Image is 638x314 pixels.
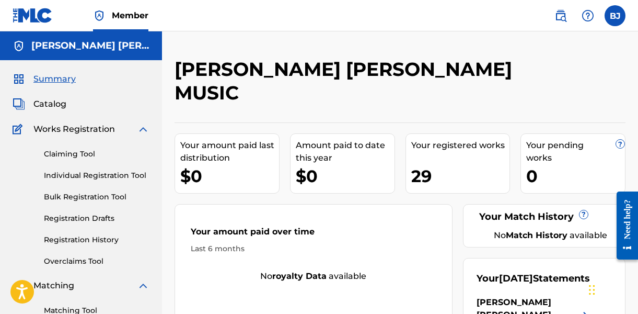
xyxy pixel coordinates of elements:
[191,243,436,254] div: Last 6 months
[609,184,638,268] iframe: Resource Center
[499,273,533,284] span: [DATE]
[31,40,149,52] h5: BETSY JILL MUSIC
[180,164,279,188] div: $0
[44,256,149,267] a: Overclaims Tool
[33,98,66,110] span: Catalog
[137,279,149,292] img: expand
[180,139,279,164] div: Your amount paid last distribution
[586,264,638,314] iframe: Chat Widget
[44,213,149,224] a: Registration Drafts
[175,58,522,105] h2: [PERSON_NAME] [PERSON_NAME] MUSIC
[477,210,612,224] div: Your Match History
[554,9,567,22] img: search
[13,123,26,136] img: Works Registration
[44,234,149,245] a: Registration History
[411,164,510,188] div: 29
[33,73,76,85] span: Summary
[44,192,149,203] a: Bulk Registration Tool
[589,274,595,306] div: Drag
[13,40,25,52] img: Accounts
[13,73,25,85] img: Summary
[490,229,612,242] div: No available
[477,272,590,286] div: Your Statements
[526,164,625,188] div: 0
[272,271,327,281] strong: royalty data
[13,73,76,85] a: SummarySummary
[13,8,53,23] img: MLC Logo
[526,139,625,164] div: Your pending works
[506,230,567,240] strong: Match History
[296,139,395,164] div: Amount paid to date this year
[33,279,74,292] span: Matching
[44,170,149,181] a: Individual Registration Tool
[550,5,571,26] a: Public Search
[175,270,452,283] div: No available
[33,123,115,136] span: Works Registration
[191,226,436,243] div: Your amount paid over time
[577,5,598,26] div: Help
[44,149,149,160] a: Claiming Tool
[13,98,66,110] a: CatalogCatalog
[93,9,106,22] img: Top Rightsholder
[411,139,510,152] div: Your registered works
[605,5,625,26] div: User Menu
[13,279,26,292] img: Matching
[13,98,25,110] img: Catalog
[616,140,624,148] span: ?
[112,9,148,21] span: Member
[137,123,149,136] img: expand
[582,9,594,22] img: help
[296,164,395,188] div: $0
[579,210,588,219] span: ?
